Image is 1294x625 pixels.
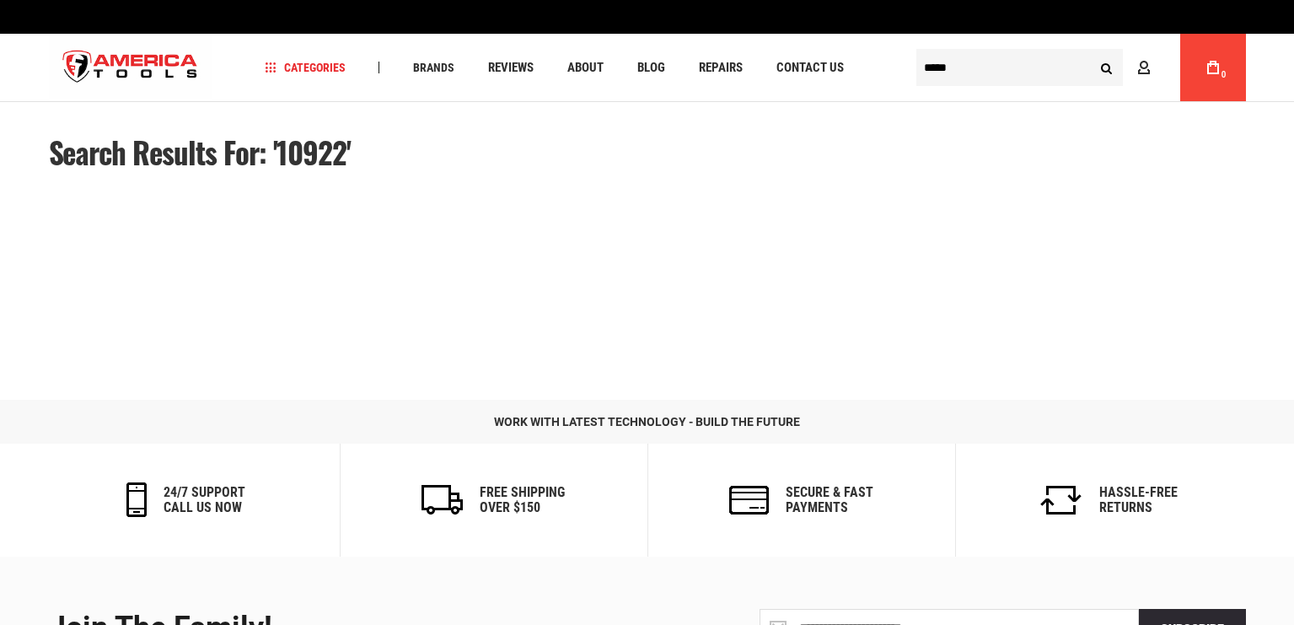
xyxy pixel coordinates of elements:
[567,62,604,74] span: About
[699,62,743,74] span: Repairs
[1222,70,1227,79] span: 0
[776,62,844,74] span: Contact Us
[164,485,245,515] h6: 24/7 support call us now
[488,62,534,74] span: Reviews
[49,36,212,100] a: store logo
[49,36,212,100] img: America Tools
[405,57,462,79] a: Brands
[786,485,873,515] h6: secure & fast payments
[49,130,352,174] span: Search results for: '10922'
[560,57,611,79] a: About
[265,62,346,73] span: Categories
[480,485,565,515] h6: Free Shipping Over $150
[257,57,353,79] a: Categories
[1099,485,1178,515] h6: Hassle-Free Returns
[1091,51,1123,84] button: Search
[630,57,673,79] a: Blog
[481,57,541,79] a: Reviews
[769,57,851,79] a: Contact Us
[637,62,665,74] span: Blog
[413,62,454,73] span: Brands
[1197,34,1229,101] a: 0
[691,57,750,79] a: Repairs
